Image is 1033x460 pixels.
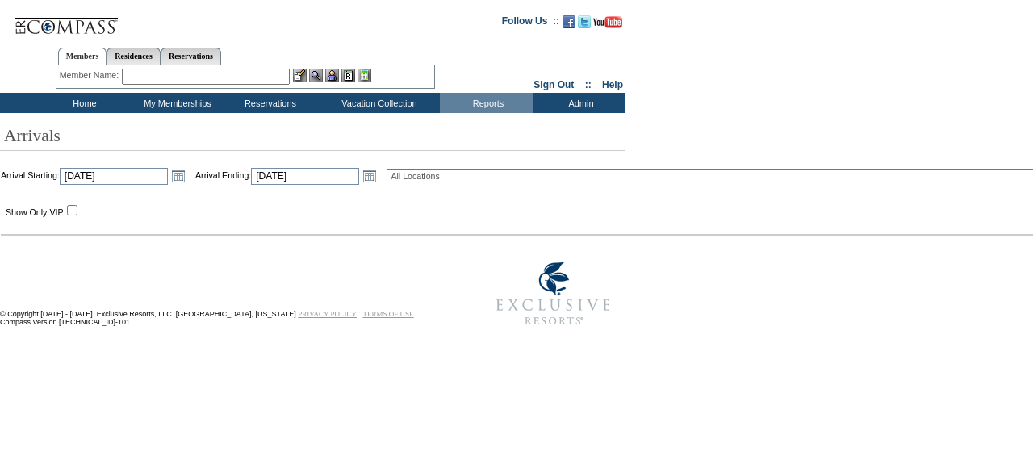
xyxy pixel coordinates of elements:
img: View [309,69,323,82]
a: Subscribe to our YouTube Channel [593,20,622,30]
div: Member Name: [60,69,122,82]
td: Arrival Starting: [1,160,194,192]
a: Help [602,79,623,90]
td: Follow Us :: [502,14,559,33]
a: Residences [107,48,161,65]
img: Subscribe to our YouTube Channel [593,16,622,28]
img: Follow us on Twitter [578,15,591,28]
img: b_edit.gif [293,69,307,82]
a: Become our fan on Facebook [563,20,575,30]
a: Sign Out [533,79,574,90]
td: Home [36,93,129,113]
td: Arrival Ending: [195,160,386,192]
a: Reservations [161,48,221,65]
td: Admin [533,93,625,113]
img: Compass Home [14,4,119,37]
a: TERMS OF USE [363,310,414,318]
a: Open the calendar popup. [169,167,187,185]
td: Vacation Collection [315,93,440,113]
img: Exclusive Resorts [481,253,625,334]
span: :: [585,79,592,90]
a: Open the calendar popup. [361,167,378,185]
img: Impersonate [325,69,339,82]
a: Members [58,48,107,65]
td: Reservations [222,93,315,113]
img: Become our fan on Facebook [563,15,575,28]
a: PRIVACY POLICY [298,310,357,318]
img: b_calculator.gif [358,69,371,82]
a: Follow us on Twitter [578,20,591,30]
td: My Memberships [129,93,222,113]
img: Reservations [341,69,355,82]
td: Reports [440,93,533,113]
label: Show Only VIP [6,207,64,217]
